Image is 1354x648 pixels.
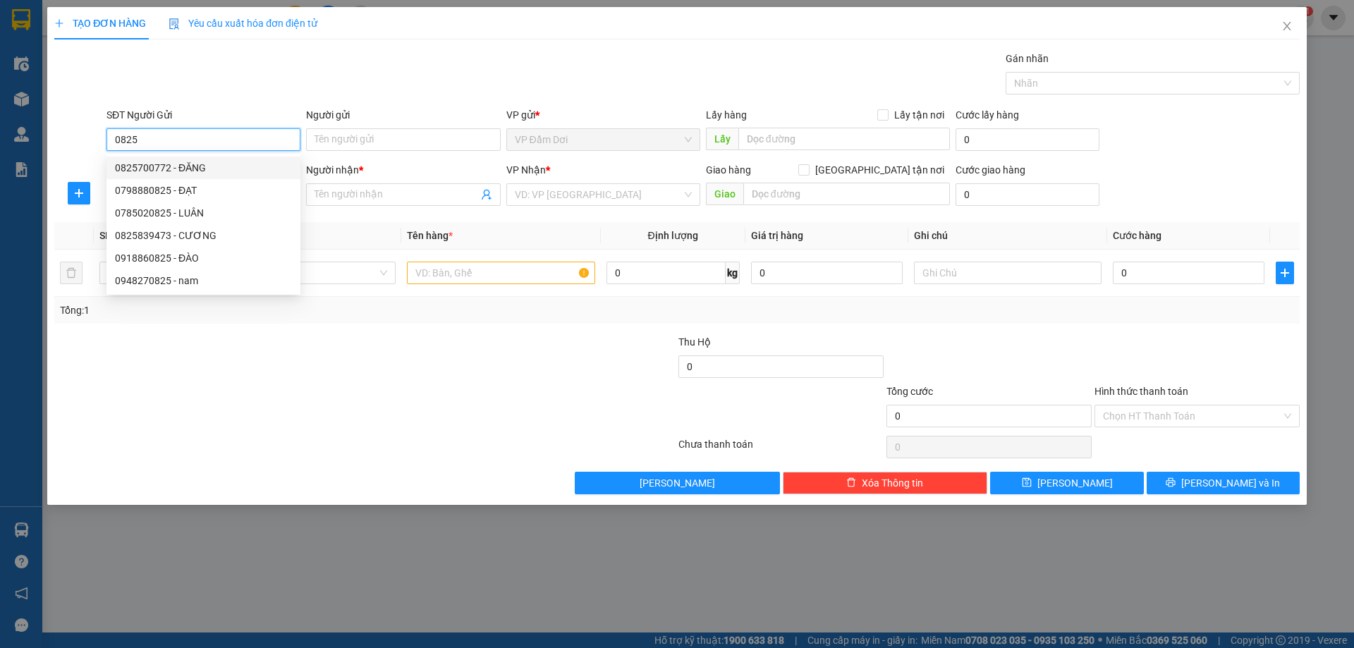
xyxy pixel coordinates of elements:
span: VP Nhận [506,164,546,176]
div: SĐT Người Gửi [106,107,300,123]
span: TẠO ĐƠN HÀNG [54,18,146,29]
label: Cước lấy hàng [956,109,1019,121]
span: delete [846,477,856,489]
div: VP gửi [506,107,700,123]
input: Cước lấy hàng [956,128,1099,151]
span: Thu Hộ [678,336,711,348]
span: plus [54,18,64,28]
div: Tổng: 1 [60,302,523,318]
label: Cước giao hàng [956,164,1025,176]
div: 0825700772 - ĐĂNG [115,160,292,176]
span: Định lượng [648,230,698,241]
span: VP Đầm Dơi [515,129,692,150]
span: printer [1166,477,1176,489]
button: printer[PERSON_NAME] và In [1147,472,1300,494]
span: save [1022,477,1032,489]
input: Dọc đường [738,128,950,150]
div: 0798880825 - ĐẠT [115,183,292,198]
div: Người nhận [306,162,500,178]
span: [PERSON_NAME] [1037,475,1113,491]
input: Ghi Chú [914,262,1102,284]
button: save[PERSON_NAME] [990,472,1143,494]
span: Tổng cước [886,386,933,397]
span: close [1281,20,1293,32]
div: 0785020825 - LUÂN [115,205,292,221]
input: Dọc đường [743,183,950,205]
input: Cước giao hàng [956,183,1099,206]
div: 0918860825 - ĐÀO [115,250,292,266]
span: Giao [706,183,743,205]
span: plus [1276,267,1293,279]
div: 0825700772 - ĐĂNG [106,157,300,179]
span: Xóa Thông tin [862,475,923,491]
span: user-add [481,189,492,200]
span: Cước hàng [1113,230,1161,241]
span: [PERSON_NAME] [640,475,715,491]
div: 0948270825 - nam [115,273,292,288]
input: 0 [751,262,903,284]
span: Lấy hàng [706,109,747,121]
span: Yêu cầu xuất hóa đơn điện tử [169,18,317,29]
div: 0798880825 - ĐẠT [106,179,300,202]
button: delete [60,262,83,284]
span: Lấy [706,128,738,150]
span: Tên hàng [407,230,453,241]
button: [PERSON_NAME] [575,472,780,494]
span: Khác [216,262,387,283]
div: 0825839473 - CƯƠNG [106,224,300,247]
span: plus [68,188,90,199]
label: Gán nhãn [1006,53,1049,64]
span: Lấy tận nơi [889,107,950,123]
div: 0948270825 - nam [106,269,300,292]
div: 0918860825 - ĐÀO [106,247,300,269]
button: plus [1276,262,1294,284]
span: SL [99,230,111,241]
span: [PERSON_NAME] và In [1181,475,1280,491]
label: Hình thức thanh toán [1094,386,1188,397]
img: icon [169,18,180,30]
div: Chưa thanh toán [677,436,885,461]
span: [GEOGRAPHIC_DATA] tận nơi [810,162,950,178]
input: VD: Bàn, Ghế [407,262,594,284]
span: Giao hàng [706,164,751,176]
div: 0785020825 - LUÂN [106,202,300,224]
th: Ghi chú [908,222,1107,250]
div: Người gửi [306,107,500,123]
button: plus [68,182,90,204]
span: kg [726,262,740,284]
button: deleteXóa Thông tin [783,472,988,494]
div: 0825839473 - CƯƠNG [115,228,292,243]
button: Close [1267,7,1307,47]
span: Giá trị hàng [751,230,803,241]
